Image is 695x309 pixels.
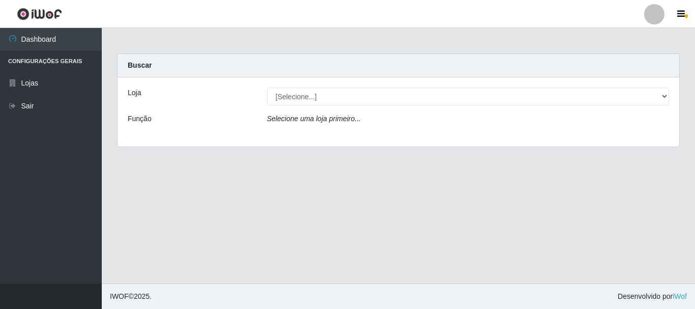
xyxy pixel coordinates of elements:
span: Desenvolvido por [618,291,687,302]
label: Função [128,114,152,124]
span: IWOF [110,292,129,300]
strong: Buscar [128,61,152,69]
img: CoreUI Logo [17,8,62,20]
span: © 2025 . [110,291,152,302]
a: iWof [673,292,687,300]
i: Selecione uma loja primeiro... [267,115,361,123]
label: Loja [128,88,141,98]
